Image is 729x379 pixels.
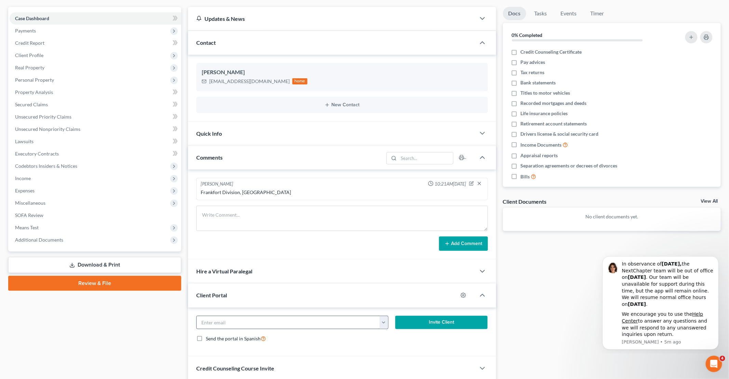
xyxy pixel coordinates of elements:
[529,7,553,20] a: Tasks
[15,175,31,181] span: Income
[15,212,43,218] span: SOFA Review
[15,126,80,132] span: Unsecured Nonpriority Claims
[8,257,181,273] a: Download & Print
[202,68,482,77] div: [PERSON_NAME]
[15,65,44,70] span: Real Property
[435,181,466,187] span: 10:21AM[DATE]
[202,102,482,108] button: New Contact
[521,162,618,169] span: Separation agreements or decrees of divorces
[8,276,181,291] a: Review & File
[10,148,181,160] a: Executory Contracts
[521,69,545,76] span: Tax returns
[395,316,488,329] button: Invite Client
[15,237,63,243] span: Additional Documents
[508,213,716,220] p: No client documents yet.
[15,225,39,230] span: Means Test
[201,189,483,196] div: Frankfort Division, [GEOGRAPHIC_DATA]
[706,356,722,372] iframe: Intercom live chat
[196,39,216,46] span: Contact
[701,199,718,204] a: View All
[15,163,77,169] span: Codebtors Insiders & Notices
[503,7,526,20] a: Docs
[521,49,582,55] span: Credit Counseling Certificate
[521,173,530,180] span: Bills
[196,154,223,161] span: Comments
[196,130,222,137] span: Quick Info
[521,100,587,107] span: Recorded mortgages and deeds
[399,152,453,164] input: Search...
[512,32,543,38] strong: 0% Completed
[15,77,54,83] span: Personal Property
[196,292,227,298] span: Client Portal
[201,181,233,188] div: [PERSON_NAME]
[439,236,488,251] button: Add Comment
[521,152,558,159] span: Appraisal reports
[197,316,380,329] input: Enter email
[15,151,59,157] span: Executory Contracts
[10,209,181,221] a: SOFA Review
[196,365,274,371] span: Credit Counseling Course Invite
[521,131,599,137] span: Drivers license & social security card
[555,7,582,20] a: Events
[10,86,181,98] a: Property Analysis
[15,40,44,46] span: Credit Report
[196,15,467,22] div: Updates & News
[15,188,35,193] span: Expenses
[10,111,181,123] a: Unsecured Priority Claims
[10,123,181,135] a: Unsecured Nonpriority Claims
[10,12,181,25] a: Case Dashboard
[15,138,34,144] span: Lawsuits
[206,336,261,341] span: Send the portal in Spanish
[15,52,43,58] span: Client Profile
[521,79,556,86] span: Bank statements
[15,28,36,33] span: Payments
[720,356,725,361] span: 4
[592,251,729,354] iframe: Intercom notifications message
[15,101,48,107] span: Secured Claims
[585,7,610,20] a: Timer
[503,198,547,205] div: Client Documents
[10,37,181,49] a: Credit Report
[15,89,53,95] span: Property Analysis
[521,110,568,117] span: Life insurance policies
[521,90,570,96] span: Titles to motor vehicles
[521,141,562,148] span: Income Documents
[15,15,49,21] span: Case Dashboard
[521,120,587,127] span: Retirement account statements
[209,78,290,85] div: [EMAIL_ADDRESS][DOMAIN_NAME]
[10,135,181,148] a: Lawsuits
[10,98,181,111] a: Secured Claims
[521,59,545,66] span: Pay advices
[292,78,307,84] div: home
[15,114,71,120] span: Unsecured Priority Claims
[196,268,252,274] span: Hire a Virtual Paralegal
[15,200,45,206] span: Miscellaneous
